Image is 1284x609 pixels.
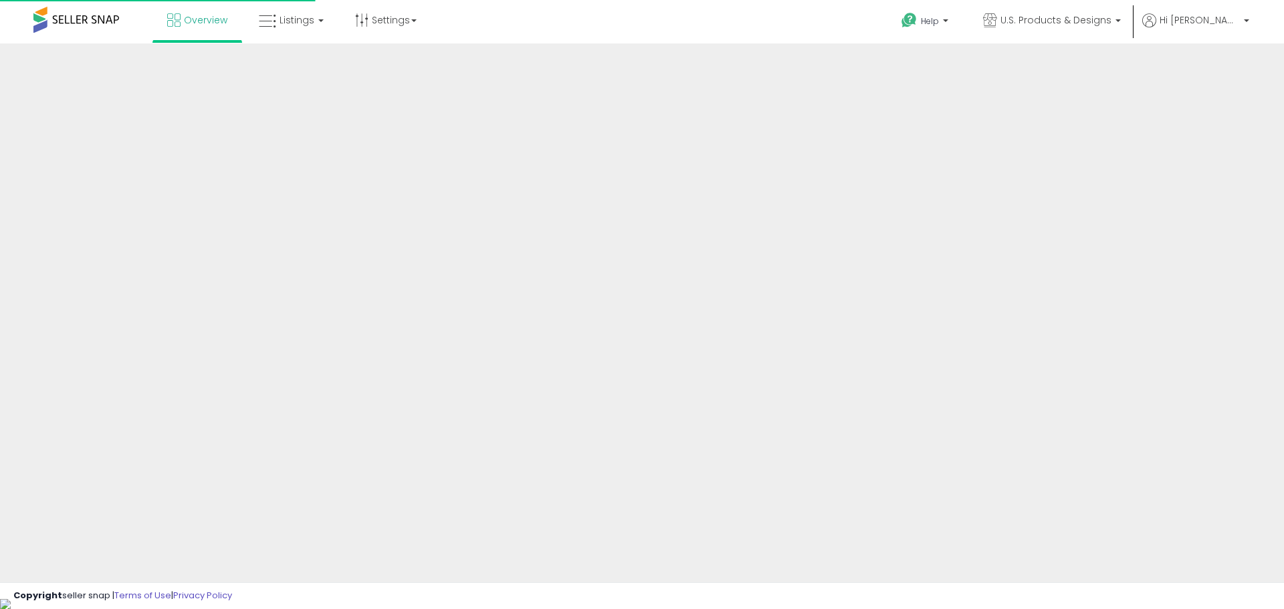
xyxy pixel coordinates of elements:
span: Overview [184,13,227,27]
span: Listings [280,13,314,27]
a: Hi [PERSON_NAME] [1142,13,1249,43]
i: Get Help [901,12,918,29]
span: Hi [PERSON_NAME] [1160,13,1240,27]
a: Help [891,2,962,43]
a: Privacy Policy [173,589,232,602]
span: U.S. Products & Designs [1000,13,1111,27]
a: Terms of Use [114,589,171,602]
strong: Copyright [13,589,62,602]
div: seller snap | | [13,590,232,602]
span: Help [921,15,939,27]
